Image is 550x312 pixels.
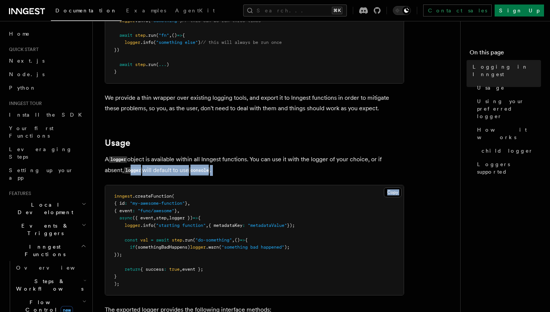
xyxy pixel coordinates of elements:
a: Install the SDK [6,108,88,121]
span: Node.js [9,71,45,77]
span: ( [219,244,221,250]
span: step [156,215,166,220]
span: , [166,215,169,220]
h4: On this page [470,48,541,60]
a: Node.js [6,67,88,81]
span: => [240,237,245,243]
button: Steps & Workflows [13,274,88,295]
button: Copy [384,187,401,197]
span: ( [153,40,156,45]
span: // this will always be run once [201,40,282,45]
span: .run [146,33,156,38]
a: Next.js [6,54,88,67]
span: await [119,62,132,67]
span: { event [114,208,132,213]
span: Examples [126,7,166,13]
a: Usage [105,138,130,148]
span: Overview [16,265,93,271]
span: "starting function" [156,223,206,228]
span: Local Development [6,201,82,216]
span: ... [159,62,166,67]
a: Documentation [51,2,122,21]
span: true [169,267,180,272]
span: , [153,215,156,220]
a: Leveraging Steps [6,142,88,163]
span: Leveraging Steps [9,146,72,160]
a: Overview [13,261,88,274]
span: "something else" [156,40,198,45]
button: Search...⌘K [243,4,347,16]
a: Contact sales [423,4,492,16]
span: .info [140,40,153,45]
span: : [242,223,245,228]
span: { id [114,201,125,206]
a: Using your preferred logger [474,94,541,123]
span: { success [140,267,164,272]
span: = [151,237,153,243]
span: How it works [477,126,541,141]
span: "my-awesome-function" [130,201,185,206]
span: Features [6,190,31,196]
span: ( [172,193,174,199]
span: .createFunction [132,193,172,199]
span: child logger [482,147,533,154]
span: }); [114,252,122,257]
span: ( [193,237,195,243]
span: Loggers supported [477,160,541,175]
span: , [180,267,182,272]
span: }) [114,47,119,52]
span: "func/awesome" [138,208,174,213]
span: { [245,237,248,243]
span: ( [153,223,156,228]
span: () [172,33,177,38]
span: step [135,62,146,67]
button: Local Development [6,198,88,219]
button: Inngest Functions [6,240,88,261]
span: logger }) [169,215,193,220]
a: Examples [122,2,171,20]
span: Python [9,85,36,91]
span: Usage [477,84,505,91]
a: Loggers supported [474,157,541,178]
span: await [119,33,132,38]
span: logger [125,223,140,228]
span: Next.js [9,58,45,64]
span: step [172,237,182,243]
span: } [114,274,117,279]
span: .run [146,62,156,67]
span: .info [140,223,153,228]
a: Your first Functions [6,121,88,142]
span: // this can be run three times [182,18,261,23]
span: : [132,208,135,213]
span: { metadataKey [208,223,242,228]
span: ( [156,33,159,38]
span: await [156,237,169,243]
span: "something" [151,18,180,23]
button: Events & Triggers [6,219,88,240]
span: : [125,201,127,206]
span: inngest [114,193,132,199]
a: Usage [474,81,541,94]
a: child logger [479,144,541,157]
a: How it works [474,123,541,144]
span: "fn" [159,33,169,38]
span: Quick start [6,46,39,52]
a: Home [6,27,88,40]
a: Setting up your app [6,163,88,184]
span: } [174,208,177,213]
span: logger [119,18,135,23]
span: : [164,267,166,272]
span: , [232,237,235,243]
a: Python [6,81,88,94]
span: logger [190,244,206,250]
span: step [135,33,146,38]
span: ({ event [132,215,153,220]
span: Logging in Inngest [473,63,541,78]
span: if [130,244,135,250]
span: Events & Triggers [6,222,82,237]
span: (somethingBadHappens) [135,244,190,250]
span: return [125,267,140,272]
span: () [235,237,240,243]
p: We provide a thin wrapper over existing logging tools, and export it to Inngest functions in orde... [105,93,404,114]
span: Your first Functions [9,125,54,139]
